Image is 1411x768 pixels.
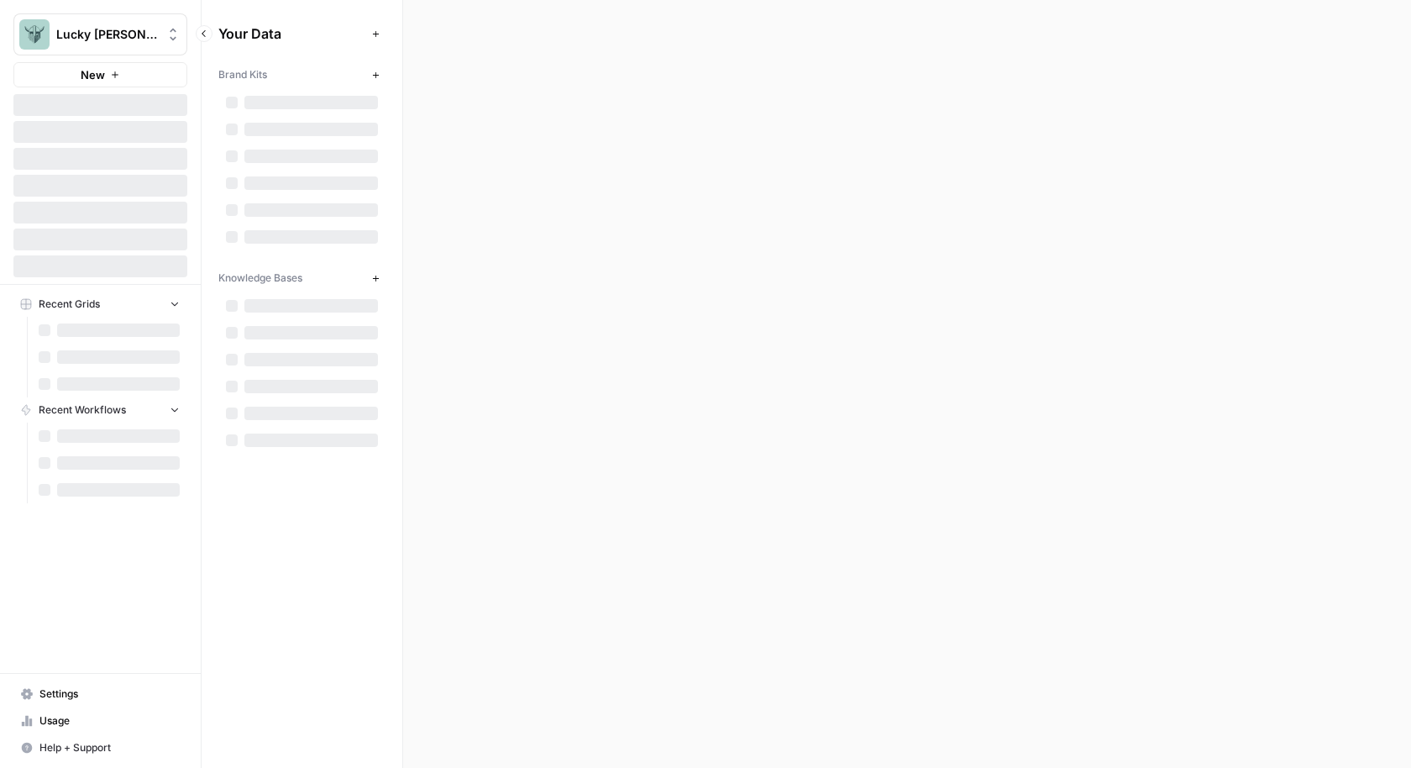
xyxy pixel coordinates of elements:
[218,24,365,44] span: Your Data
[13,62,187,87] button: New
[218,271,302,286] span: Knowledge Bases
[39,402,126,418] span: Recent Workflows
[81,66,105,83] span: New
[13,13,187,55] button: Workspace: Lucky Beard
[13,708,187,734] a: Usage
[218,67,267,82] span: Brand Kits
[13,734,187,761] button: Help + Support
[39,297,100,312] span: Recent Grids
[19,19,50,50] img: Lucky Beard Logo
[39,686,180,702] span: Settings
[13,681,187,708] a: Settings
[39,713,180,729] span: Usage
[13,397,187,423] button: Recent Workflows
[56,26,158,43] span: Lucky [PERSON_NAME]
[13,292,187,317] button: Recent Grids
[39,740,180,755] span: Help + Support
